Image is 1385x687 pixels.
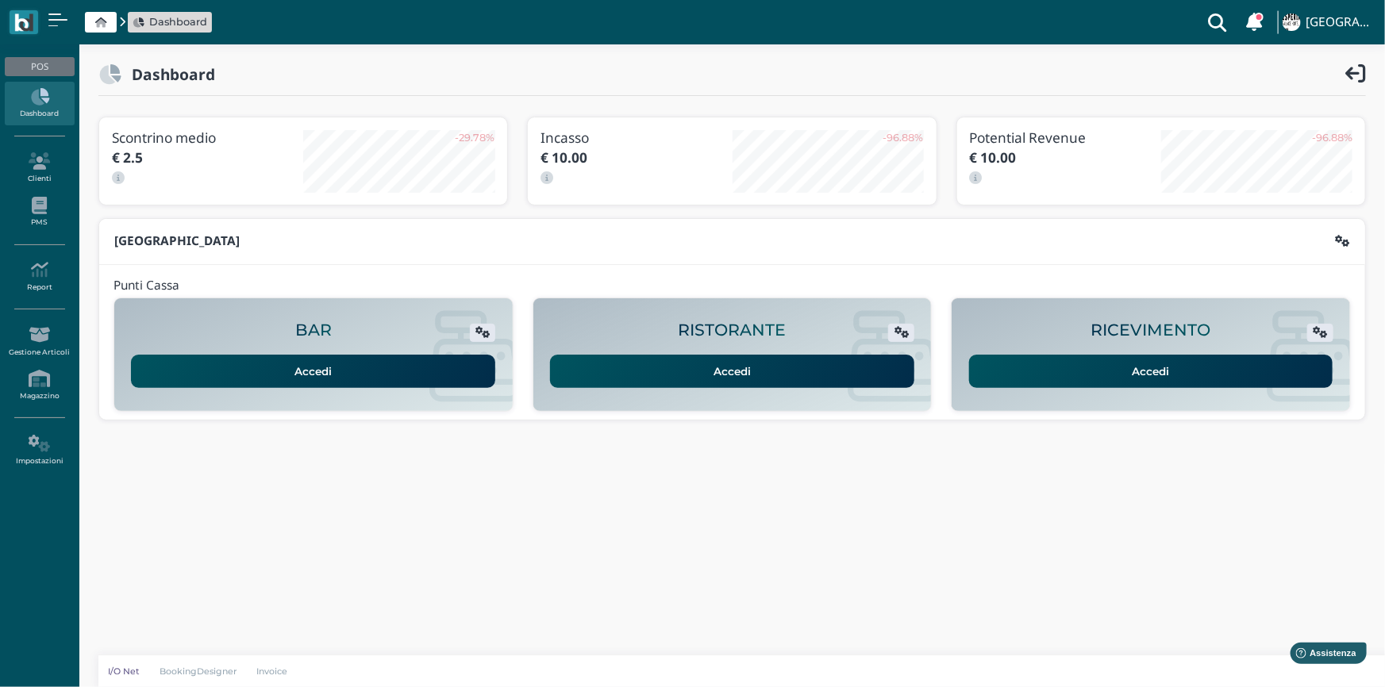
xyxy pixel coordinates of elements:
[541,148,587,167] b: € 10.00
[295,321,332,340] h2: BAR
[5,320,74,363] a: Gestione Articoli
[121,66,215,83] h2: Dashboard
[5,428,74,472] a: Impostazioni
[114,232,240,249] b: [GEOGRAPHIC_DATA]
[131,355,495,388] a: Accedi
[541,130,732,145] h3: Incasso
[149,14,207,29] span: Dashboard
[5,57,74,76] div: POS
[970,148,1017,167] b: € 10.00
[550,355,914,388] a: Accedi
[5,82,74,125] a: Dashboard
[5,146,74,190] a: Clienti
[5,255,74,298] a: Report
[678,321,786,340] h2: RISTORANTE
[1091,321,1211,340] h2: RICEVIMENTO
[1272,638,1372,674] iframe: Help widget launcher
[970,130,1161,145] h3: Potential Revenue
[112,148,143,167] b: € 2.5
[1283,13,1300,31] img: ...
[1306,16,1375,29] h4: [GEOGRAPHIC_DATA]
[47,13,105,25] span: Assistenza
[14,13,33,32] img: logo
[5,363,74,407] a: Magazzino
[5,190,74,234] a: PMS
[113,279,179,293] h4: Punti Cassa
[133,14,207,29] a: Dashboard
[969,355,1333,388] a: Accedi
[112,130,303,145] h3: Scontrino medio
[1280,3,1375,41] a: ... [GEOGRAPHIC_DATA]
